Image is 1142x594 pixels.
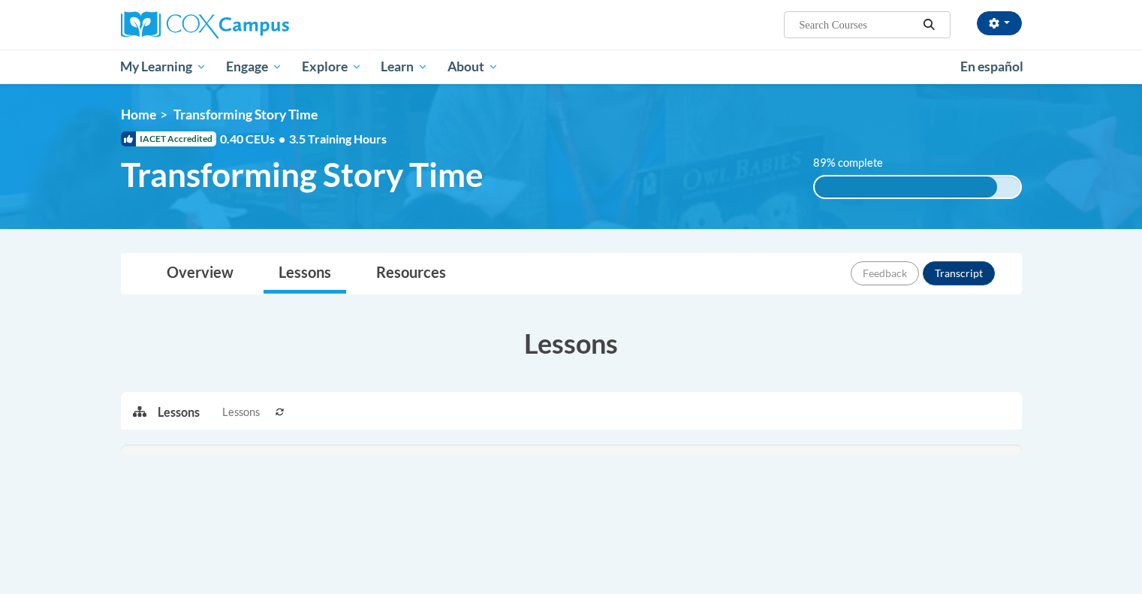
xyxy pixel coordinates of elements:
[815,176,997,197] div: 89% complete
[851,261,919,285] button: Feedback
[121,11,406,38] a: Cox Campus
[121,131,216,146] span: IACET Accredited
[813,155,899,171] label: 89% complete
[951,51,1033,83] a: En español
[121,11,289,38] img: Cox Campus
[361,254,461,294] a: Resources
[438,50,508,84] a: About
[152,254,249,294] a: Overview
[977,11,1022,35] button: Account Settings
[302,58,362,76] span: Explore
[918,16,940,34] button: Search
[216,50,292,84] a: Engage
[279,131,285,146] span: •
[120,58,206,76] span: My Learning
[121,324,1022,362] h3: Lessons
[220,131,289,147] span: 0.40 CEUs
[98,50,1044,84] div: Main menu
[923,261,995,285] button: Transcript
[158,404,200,421] p: Lessons
[264,254,346,294] a: Lessons
[447,58,499,76] span: About
[222,404,260,421] span: Lessons
[797,16,918,34] input: Search Courses
[381,58,428,76] span: Learn
[111,50,217,84] a: My Learning
[371,50,438,84] a: Learn
[121,155,484,194] span: Transforming Story Time
[289,131,387,146] span: 3.5 Training Hours
[292,50,372,84] a: Explore
[121,107,156,122] a: Home
[960,59,1023,74] span: En español
[226,58,282,76] span: Engage
[173,107,318,122] span: Transforming Story Time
